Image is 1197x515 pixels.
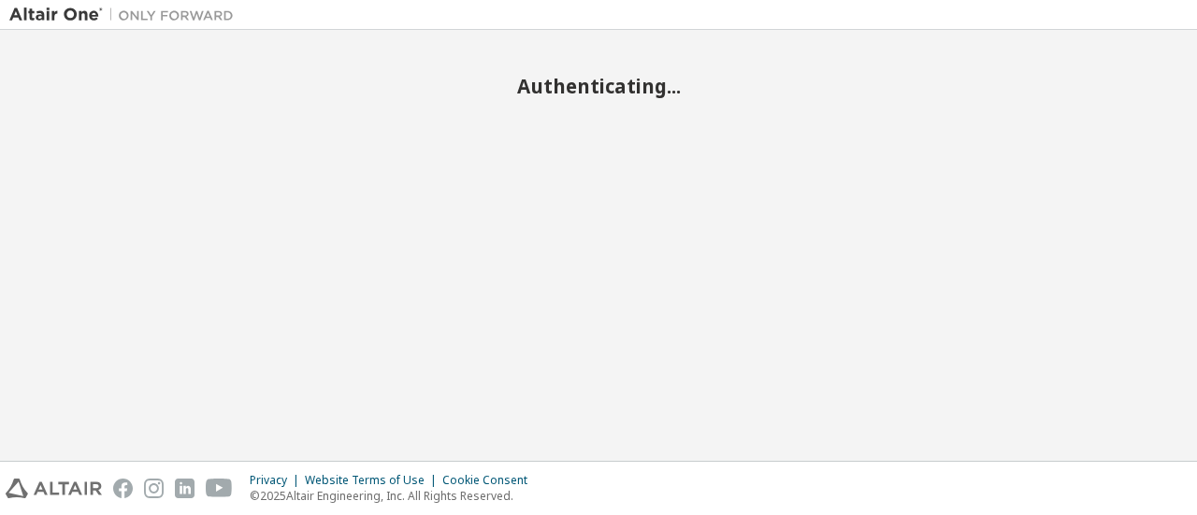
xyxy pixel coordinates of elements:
[206,479,233,498] img: youtube.svg
[6,479,102,498] img: altair_logo.svg
[250,473,305,488] div: Privacy
[9,6,243,24] img: Altair One
[250,488,539,504] p: © 2025 Altair Engineering, Inc. All Rights Reserved.
[305,473,442,488] div: Website Terms of Use
[113,479,133,498] img: facebook.svg
[9,74,1188,98] h2: Authenticating...
[144,479,164,498] img: instagram.svg
[175,479,195,498] img: linkedin.svg
[442,473,539,488] div: Cookie Consent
